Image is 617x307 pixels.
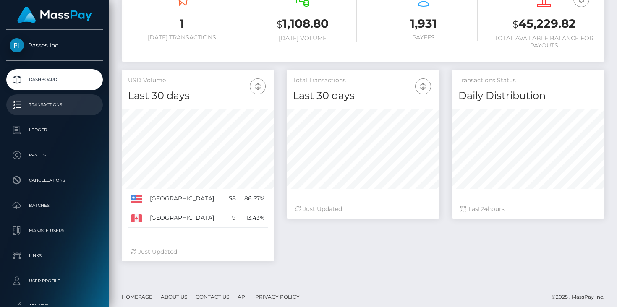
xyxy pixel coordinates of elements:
td: 9 [225,208,239,228]
p: Transactions [10,99,99,111]
small: $ [512,18,518,30]
img: Passes Inc. [10,38,24,52]
a: Links [6,245,103,266]
div: © 2025 , MassPay Inc. [552,292,611,302]
a: Payees [6,145,103,166]
p: Links [10,250,99,262]
p: Batches [10,199,99,212]
p: Payees [10,149,99,161]
h5: Transactions Status [458,76,598,85]
a: User Profile [6,271,103,291]
a: About Us [157,290,191,303]
td: [GEOGRAPHIC_DATA] [147,189,224,208]
h6: [DATE] Transactions [128,34,236,41]
td: 86.57% [239,189,268,208]
h5: Total Transactions [293,76,433,85]
h6: Total Available Balance for Payouts [490,35,599,49]
img: CA.png [131,214,142,222]
img: MassPay Logo [17,7,92,23]
p: Manage Users [10,224,99,237]
h6: [DATE] Volume [249,35,357,42]
a: Dashboard [6,69,103,90]
a: Cancellations [6,170,103,191]
a: Contact Us [192,290,233,303]
p: User Profile [10,275,99,287]
span: Passes Inc. [6,42,103,49]
h4: Daily Distribution [458,88,598,103]
h3: 1,931 [369,16,478,32]
a: Manage Users [6,220,103,241]
p: Dashboard [10,73,99,86]
div: Just Updated [130,247,266,256]
div: Just Updated [295,205,431,213]
a: Privacy Policy [252,290,303,303]
p: Ledger [10,124,99,136]
small: $ [277,18,282,30]
h3: 45,229.82 [490,16,599,33]
a: Transactions [6,94,103,115]
img: US.png [131,195,142,203]
a: Homepage [118,290,156,303]
h4: Last 30 days [293,88,433,103]
a: Batches [6,195,103,216]
td: [GEOGRAPHIC_DATA] [147,208,224,228]
h6: Payees [369,34,478,41]
h3: 1,108.80 [249,16,357,33]
td: 58 [225,189,239,208]
h3: 1 [128,16,236,32]
h4: Last 30 days [128,88,268,103]
div: Last hours [460,205,596,213]
span: 24 [481,205,488,213]
p: Cancellations [10,174,99,187]
a: API [234,290,250,303]
h5: USD Volume [128,76,268,85]
td: 13.43% [239,208,268,228]
a: Ledger [6,120,103,140]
